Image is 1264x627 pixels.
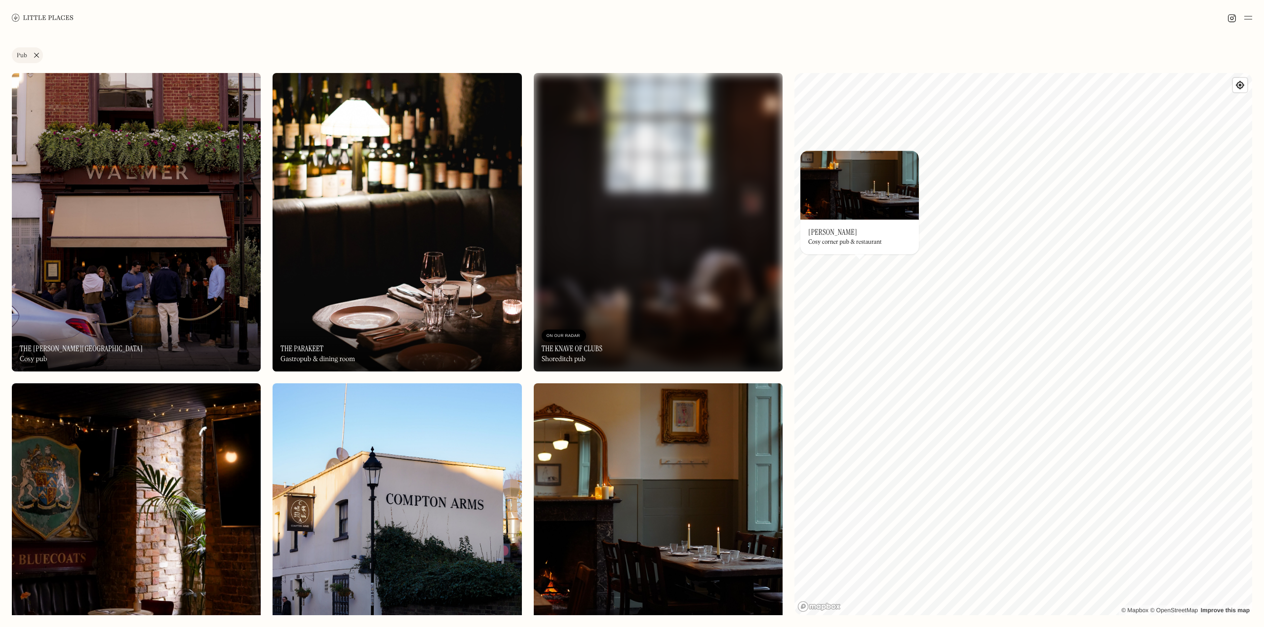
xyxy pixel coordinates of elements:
img: William IV [800,150,919,220]
a: OpenStreetMap [1150,607,1198,614]
a: Mapbox homepage [797,601,841,612]
a: Mapbox [1121,607,1148,614]
a: Pub [12,47,43,63]
div: Gastropub & dining room [280,355,355,364]
h3: The Knave of Clubs [542,344,603,353]
div: On Our Radar [547,331,581,341]
a: The Walmer CastleThe Walmer CastleThe [PERSON_NAME][GEOGRAPHIC_DATA]Cosy pub [12,73,261,371]
h3: [PERSON_NAME] [808,227,857,237]
h3: The [PERSON_NAME][GEOGRAPHIC_DATA] [20,344,143,353]
h3: The Parakeet [280,344,323,353]
div: Pub [17,53,27,59]
a: The Knave of ClubsThe Knave of ClubsOn Our RadarThe Knave of ClubsShoreditch pub [534,73,783,371]
img: The Knave of Clubs [534,73,783,371]
div: Shoreditch pub [542,355,586,364]
div: Cosy pub [20,355,47,364]
a: Improve this map [1201,607,1250,614]
button: Find my location [1233,78,1247,92]
img: The Parakeet [273,73,521,371]
img: The Walmer Castle [12,73,261,371]
a: William IVWilliam IV[PERSON_NAME]Cosy corner pub & restaurant [800,150,919,254]
canvas: Map [794,73,1252,615]
a: The ParakeetThe ParakeetThe ParakeetGastropub & dining room [273,73,521,371]
div: Cosy corner pub & restaurant [808,239,882,246]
